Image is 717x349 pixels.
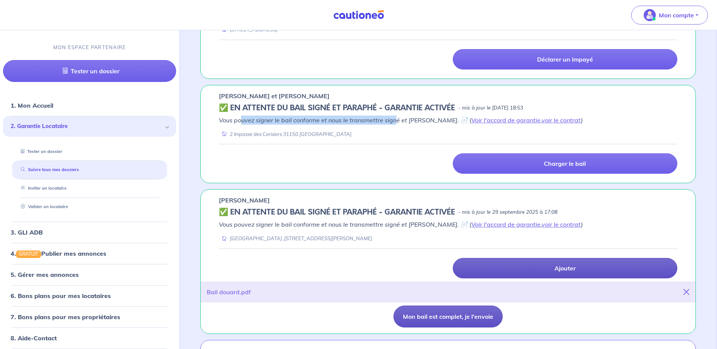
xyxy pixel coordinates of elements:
[458,208,557,216] p: - mis à jour le 29 septembre 2025 à 17:08
[3,246,176,261] div: 4.GRATUITPublier mes annonces
[542,116,581,124] a: voir le contrat
[219,235,372,242] div: [GEOGRAPHIC_DATA] ,[STREET_ADDRESS][PERSON_NAME]
[53,44,126,51] p: MON ESPACE PARTENAIRE
[11,292,111,300] a: 6. Bons plans pour mes locataires
[3,225,176,240] div: 3. GLI ADB
[542,221,581,228] a: voir le contrat
[3,330,176,346] div: 8. Aide-Contact
[11,271,79,278] a: 5. Gérer mes annonces
[11,102,53,110] a: 1. Mon Accueil
[18,167,79,173] a: Suivre tous mes dossiers
[544,160,586,167] p: Charger le bail
[11,229,43,236] a: 3. GLI ADB
[659,11,694,20] p: Mon compte
[12,201,167,213] div: Valider un locataire
[219,208,455,217] h5: ✅️️️ EN ATTENTE DU BAIL SIGNÉ ET PARAPHÉ - GARANTIE ACTIVÉE
[11,334,57,342] a: 8. Aide-Contact
[458,104,523,112] p: - mis à jour le [DATE] 18:53
[18,149,62,154] a: Tester un dossier
[11,313,120,321] a: 7. Bons plans pour mes propriétaires
[3,98,176,113] div: 1. Mon Accueil
[11,122,163,131] span: 2. Garantie Locataire
[453,49,677,69] a: Déclarer un impayé
[3,116,176,137] div: 2. Garantie Locataire
[219,91,330,100] p: [PERSON_NAME] et [PERSON_NAME]
[207,287,251,296] div: Bail douard.pdf
[12,145,167,158] div: Tester un dossier
[537,56,593,63] p: Déclarer un impayé
[12,164,167,176] div: Suivre tous mes dossiers
[330,10,387,20] img: Cautioneo
[683,289,689,295] i: close-button-title
[393,306,503,327] button: Mon bail est complet, je l'envoie
[219,221,583,228] em: Vous pouvez signer le bail conforme et nous le transmettre signé et [PERSON_NAME]. 📄 ( , )
[18,204,68,209] a: Valider un locataire
[453,153,677,174] a: Charger le bail
[11,250,106,257] a: 4.GRATUITPublier mes annonces
[471,116,540,124] a: Voir l'accord de garantie
[219,116,583,124] em: Vous pouvez signer le bail conforme et nous le transmettre signé et [PERSON_NAME]. 📄 ( , )
[219,196,270,205] p: [PERSON_NAME]
[3,267,176,282] div: 5. Gérer mes annonces
[219,103,677,113] div: state: CONTRACT-SIGNED, Context: FINISHED,IS-GL-CAUTION
[219,131,352,138] div: 2 Impasse des Cerisiers 31150 [GEOGRAPHIC_DATA]
[219,208,677,217] div: state: CONTRACT-SIGNED, Context: FINISHED,IS-GL-CAUTION
[631,6,708,25] button: illu_account_valid_menu.svgMon compte
[471,221,540,228] a: Voir l'accord de garantie
[12,182,167,195] div: Inviter un locataire
[3,60,176,82] a: Tester un dossier
[219,103,455,113] h5: ✅️️️ EN ATTENTE DU BAIL SIGNÉ ET PARAPHÉ - GARANTIE ACTIVÉE
[18,186,67,191] a: Inviter un locataire
[453,258,677,278] a: Ajouter
[554,264,576,272] p: Ajouter
[644,9,656,21] img: illu_account_valid_menu.svg
[3,309,176,324] div: 7. Bons plans pour mes propriétaires
[3,288,176,303] div: 6. Bons plans pour mes locataires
